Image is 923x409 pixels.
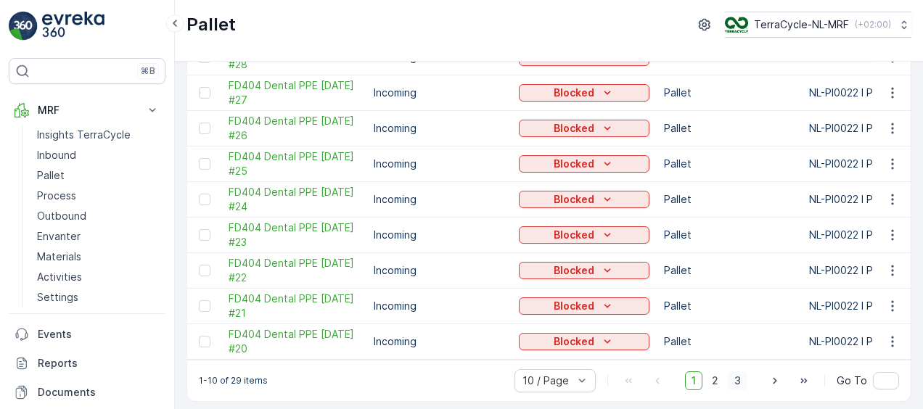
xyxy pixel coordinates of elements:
[229,292,359,321] span: FD404 Dental PPE [DATE] #21
[38,327,160,342] p: Events
[37,189,76,203] p: Process
[664,299,795,313] p: Pallet
[374,263,504,278] p: Incoming
[554,86,594,100] p: Blocked
[9,378,165,407] a: Documents
[374,228,504,242] p: Incoming
[31,165,165,186] a: Pallet
[199,229,210,241] div: Toggle Row Selected
[229,327,359,356] a: FD404 Dental PPE 27.05.24 #20
[554,121,594,136] p: Blocked
[37,209,86,223] p: Outbound
[725,17,748,33] img: TC_v739CUj.png
[519,297,649,315] button: Blocked
[374,86,504,100] p: Incoming
[62,358,202,370] span: NL-PI0102 I CNL0044 Koffie
[374,334,504,349] p: Incoming
[229,114,359,143] a: FD404 Dental PPE 27.05.24 #26
[48,238,175,250] span: FD740 - NDG - [DATE] #2
[229,256,359,285] a: FD404 Dental PPE 27.05.24 #22
[664,192,795,207] p: Pallet
[229,185,359,214] span: FD404 Dental PPE [DATE] #24
[31,186,165,206] a: Process
[81,310,86,322] span: 1
[229,78,359,107] span: FD404 Dental PPE [DATE] #27
[76,286,90,298] span: 94
[9,12,38,41] img: logo
[519,333,649,350] button: Blocked
[9,349,165,378] a: Reports
[664,157,795,171] p: Pallet
[519,84,649,102] button: Blocked
[229,292,359,321] a: FD404 Dental PPE 27.05.24 #21
[12,238,48,250] span: Name :
[519,120,649,137] button: Blocked
[664,263,795,278] p: Pallet
[664,334,795,349] p: Pallet
[664,121,795,136] p: Pallet
[31,226,165,247] a: Envanter
[38,103,136,117] p: MRF
[12,286,76,298] span: Net Weight :
[186,13,236,36] p: Pallet
[229,220,359,249] a: FD404 Dental PPE 27.05.24 #23
[837,373,867,388] span: Go To
[519,262,649,279] button: Blocked
[685,371,702,390] span: 1
[199,300,210,312] div: Toggle Row Selected
[519,191,649,208] button: Blocked
[31,125,165,145] a: Insights TerraCycle
[229,220,359,249] span: FD404 Dental PPE [DATE] #23
[12,310,81,322] span: Tare Weight :
[554,157,594,171] p: Blocked
[554,263,594,278] p: Blocked
[374,121,504,136] p: Incoming
[199,158,210,170] div: Toggle Row Selected
[374,192,504,207] p: Incoming
[554,299,594,313] p: Blocked
[37,229,81,244] p: Envanter
[199,336,210,347] div: Toggle Row Selected
[199,194,210,205] div: Toggle Row Selected
[31,247,165,267] a: Materials
[229,256,359,285] span: FD404 Dental PPE [DATE] #22
[725,12,911,38] button: TerraCycle-NL-MRF(+02:00)
[77,334,122,346] span: FD Pallet
[12,358,62,370] span: Material :
[38,385,160,400] p: Documents
[31,287,165,307] a: Settings
[37,148,76,162] p: Inbound
[229,149,359,178] span: FD404 Dental PPE [DATE] #25
[374,157,504,171] p: Incoming
[85,262,97,274] span: 95
[229,114,359,143] span: FD404 Dental PPE [DATE] #26
[519,155,649,173] button: Blocked
[554,334,594,349] p: Blocked
[12,262,85,274] span: Total Weight :
[31,206,165,226] a: Outbound
[37,168,65,183] p: Pallet
[12,334,77,346] span: Asset Type :
[229,327,359,356] span: FD404 Dental PPE [DATE] #20
[229,78,359,107] a: FD404 Dental PPE 27.05.24 #27
[519,226,649,244] button: Blocked
[9,96,165,125] button: MRF
[199,123,210,134] div: Toggle Row Selected
[31,267,165,287] a: Activities
[9,320,165,349] a: Events
[229,185,359,214] a: FD404 Dental PPE 27.05.24 #24
[664,228,795,242] p: Pallet
[754,17,849,32] p: TerraCycle-NL-MRF
[141,65,155,77] p: ⌘B
[38,356,160,371] p: Reports
[31,145,165,165] a: Inbound
[554,192,594,207] p: Blocked
[199,87,210,99] div: Toggle Row Selected
[199,375,268,387] p: 1-10 of 29 items
[388,12,533,30] p: FD740 - NDG - [DATE] #2
[664,86,795,100] p: Pallet
[199,265,210,276] div: Toggle Row Selected
[42,12,104,41] img: logo_light-DOdMpM7g.png
[855,19,891,30] p: ( +02:00 )
[229,149,359,178] a: FD404 Dental PPE 27.05.24 #25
